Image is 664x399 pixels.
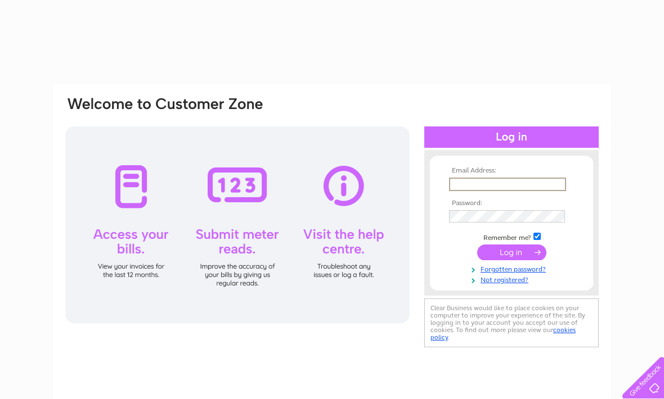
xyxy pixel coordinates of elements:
a: Not registered? [449,274,577,284]
a: cookies policy [430,326,576,341]
a: Forgotten password? [449,263,577,274]
div: Clear Business would like to place cookies on your computer to improve your experience of the sit... [424,298,599,347]
input: Submit [477,244,546,260]
th: Password: [446,199,577,207]
th: Email Address: [446,167,577,175]
td: Remember me? [446,231,577,242]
